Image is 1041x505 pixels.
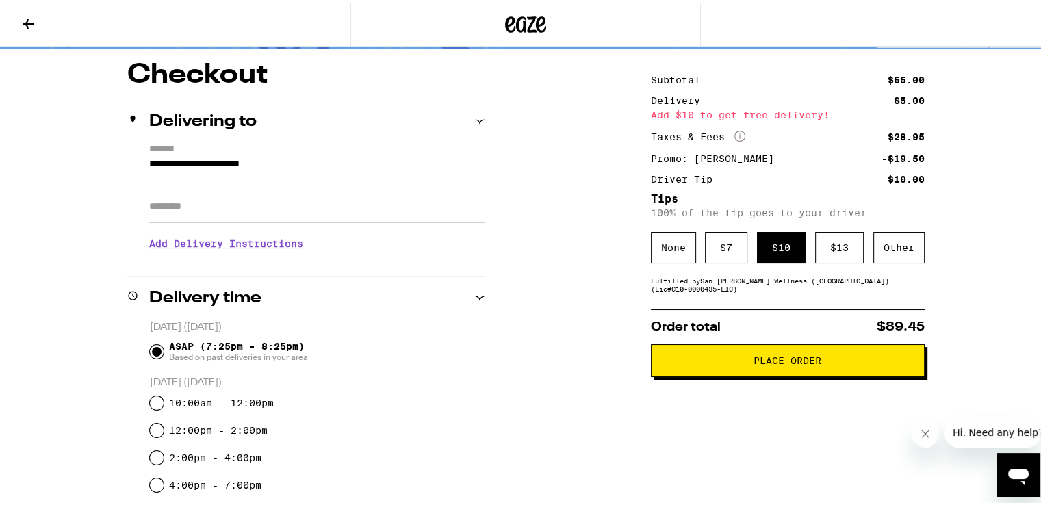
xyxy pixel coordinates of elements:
[169,422,268,433] label: 12:00pm - 2:00pm
[169,450,261,461] label: 2:00pm - 4:00pm
[651,341,925,374] button: Place Order
[149,111,257,127] h2: Delivering to
[127,59,485,86] h1: Checkout
[169,477,261,488] label: 4:00pm - 7:00pm
[651,274,925,290] div: Fulfilled by San [PERSON_NAME] Wellness ([GEOGRAPHIC_DATA]) (Lic# C10-0000435-LIC )
[149,225,485,257] h3: Add Delivery Instructions
[944,415,1040,445] iframe: Message from company
[815,229,864,261] div: $ 13
[757,229,806,261] div: $ 10
[882,151,925,161] div: -$19.50
[149,287,261,304] h2: Delivery time
[888,73,925,82] div: $65.00
[705,229,747,261] div: $ 7
[997,450,1040,494] iframe: Button to launch messaging window
[8,10,99,21] span: Hi. Need any help?
[912,417,939,445] iframe: Close message
[651,191,925,202] h5: Tips
[888,172,925,181] div: $10.00
[651,229,696,261] div: None
[169,395,274,406] label: 10:00am - 12:00pm
[651,128,745,140] div: Taxes & Fees
[651,172,722,181] div: Driver Tip
[651,151,784,161] div: Promo: [PERSON_NAME]
[651,93,710,103] div: Delivery
[754,353,821,363] span: Place Order
[651,318,721,331] span: Order total
[651,205,925,216] p: 100% of the tip goes to your driver
[651,107,925,117] div: Add $10 to get free delivery!
[150,318,485,331] p: [DATE] ([DATE])
[150,374,485,387] p: [DATE] ([DATE])
[169,338,308,360] span: ASAP (7:25pm - 8:25pm)
[888,129,925,139] div: $28.95
[169,349,308,360] span: Based on past deliveries in your area
[651,73,710,82] div: Subtotal
[873,229,925,261] div: Other
[877,318,925,331] span: $89.45
[894,93,925,103] div: $5.00
[149,257,485,268] p: We'll contact you at [PHONE_NUMBER] when we arrive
